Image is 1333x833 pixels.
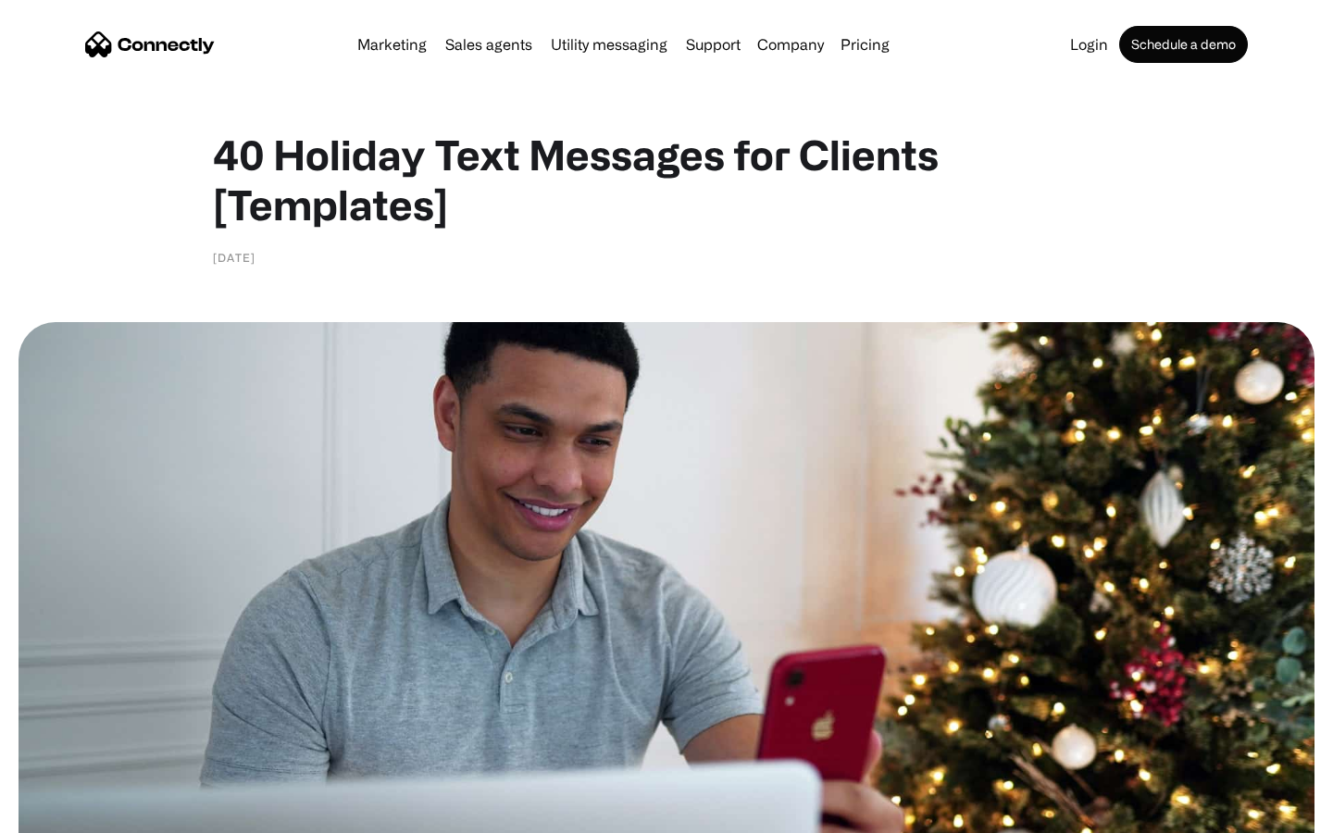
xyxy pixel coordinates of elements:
div: Company [757,31,824,57]
ul: Language list [37,801,111,827]
aside: Language selected: English [19,801,111,827]
a: Login [1063,37,1115,52]
h1: 40 Holiday Text Messages for Clients [Templates] [213,130,1120,230]
a: Pricing [833,37,897,52]
a: Utility messaging [543,37,675,52]
div: [DATE] [213,248,255,267]
a: Support [679,37,748,52]
a: Marketing [350,37,434,52]
a: Sales agents [438,37,540,52]
a: Schedule a demo [1119,26,1248,63]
